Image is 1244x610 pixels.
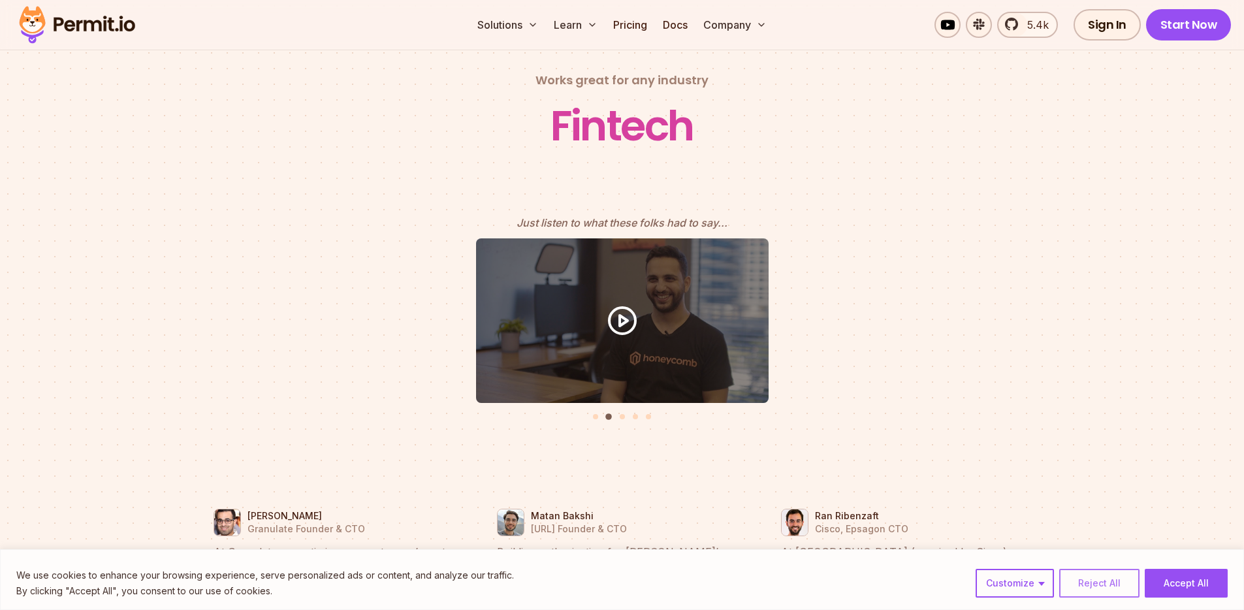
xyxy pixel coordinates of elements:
button: Customize [976,569,1054,598]
a: Pricing [608,12,652,38]
a: Start Now [1146,9,1232,40]
button: Solutions [472,12,543,38]
button: Accept All [1145,569,1228,598]
p: Just listen to what these folks had to say... [517,215,727,231]
p: Ran Ribenzaft [815,509,908,522]
ul: Select a slide to show [204,402,1040,421]
p: We use cookies to enhance your browsing experience, serve personalized ads or content, and analyz... [16,568,514,583]
div: Fintech [550,100,694,152]
p: Cisco, Epsagon CTO [815,522,908,536]
div: Testimonials [204,238,1040,426]
li: 2 of 5 [204,238,1040,407]
img: Matan Bakshi | Buzzer.ai Founder & CTO [498,506,524,539]
a: Docs [658,12,693,38]
button: Dor Tabakuli, Full Stack Team Leader at Honeycomb Insurance recommendation [204,238,1040,403]
button: Go to slide 1 [593,414,598,419]
button: Go to slide 4 [633,414,638,419]
img: Permit logo [13,3,141,47]
a: 5.4k [997,12,1058,38]
a: Sign In [1074,9,1141,40]
img: Tal Saiag | Granulate Founder & CTO [214,506,240,539]
button: Go to slide 5 [646,414,651,419]
p: Matan Bakshi [531,509,627,522]
button: Company [698,12,772,38]
button: Go to slide 2 [605,413,612,420]
p: [URL] Founder & CTO [531,522,627,536]
button: Learn [549,12,603,38]
img: Ran Ribenzaft | Cisco, Epsagon CTO [782,506,808,539]
span: 5.4k [1019,17,1049,33]
h2: Works great for any industry [535,71,709,89]
button: Go to slide 3 [620,414,625,419]
button: Reject All [1059,569,1140,598]
p: Granulate Founder & CTO [247,522,365,536]
p: By clicking "Accept All", you consent to our use of cookies. [16,583,514,599]
p: [PERSON_NAME] [247,509,365,522]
